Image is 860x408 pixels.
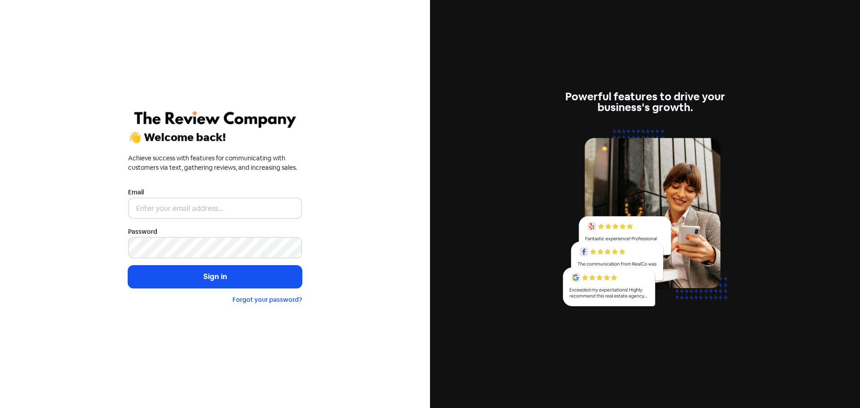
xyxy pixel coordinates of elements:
label: Email [128,188,144,197]
label: Password [128,227,157,236]
img: reviews [558,124,732,317]
div: Powerful features to drive your business's growth. [558,91,732,113]
div: 👋 Welcome back! [128,132,302,143]
div: Achieve success with features for communicating with customers via text, gathering reviews, and i... [128,154,302,172]
input: Enter your email address... [128,198,302,219]
button: Sign in [128,266,302,288]
a: Forgot your password? [232,296,302,304]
